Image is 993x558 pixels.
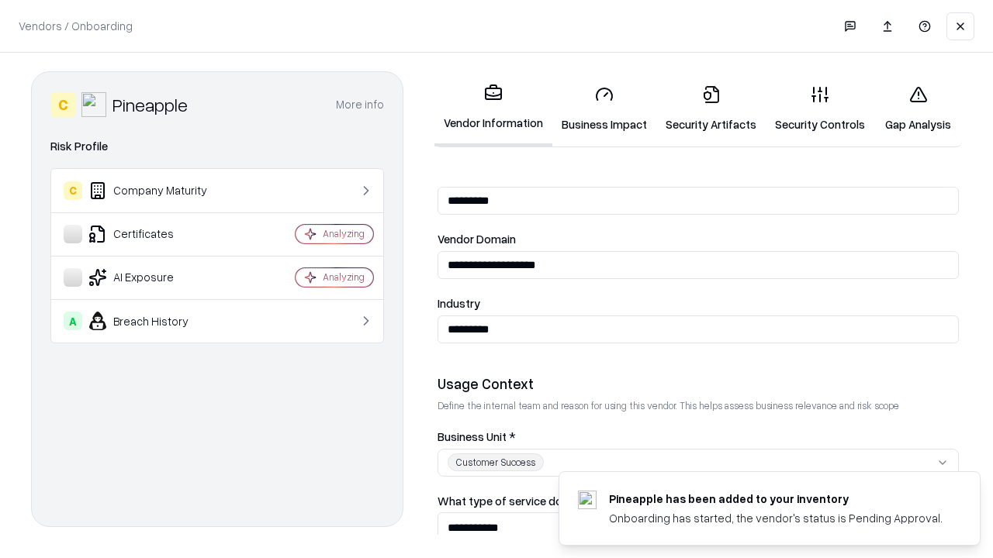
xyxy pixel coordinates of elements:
[64,312,82,330] div: A
[19,18,133,34] p: Vendors / Onboarding
[434,71,552,146] a: Vendor Information
[323,227,365,240] div: Analyzing
[438,431,959,443] label: Business Unit *
[552,73,656,145] a: Business Impact
[656,73,766,145] a: Security Artifacts
[578,491,597,509] img: pineappleenergy.com
[438,495,959,507] label: What type of service does the vendor provide? *
[50,137,384,156] div: Risk Profile
[438,399,959,412] p: Define the internal team and reason for using this vendor. This helps assess business relevance a...
[64,225,249,243] div: Certificates
[609,510,943,526] div: Onboarding has started, the vendor's status is Pending Approval.
[64,181,249,200] div: Company Maturity
[438,233,959,245] label: Vendor Domain
[64,268,249,287] div: AI Exposure
[336,91,384,119] button: More info
[323,270,365,284] div: Analyzing
[112,92,188,117] div: Pineapple
[766,73,874,145] a: Security Controls
[50,92,75,117] div: C
[64,181,82,200] div: C
[438,449,959,477] button: Customer Success
[64,312,249,330] div: Breach History
[438,298,959,309] label: Industry
[609,491,943,507] div: Pineapple has been added to your inventory
[438,374,959,393] div: Usage Context
[448,453,544,471] div: Customer Success
[874,73,962,145] a: Gap Analysis
[81,92,106,117] img: Pineapple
